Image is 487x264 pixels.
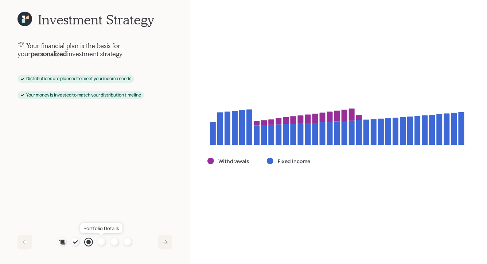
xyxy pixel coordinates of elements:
[38,12,154,27] h1: Investment Strategy
[17,41,172,58] h4: Your financial plan is the basis for your investment strategy
[20,76,131,82] div: Distributions are planned to meet your income needs
[31,50,67,58] b: personalized
[218,158,249,165] label: Withdrawals
[278,158,310,165] label: Fixed Income
[20,92,141,98] div: Your money is invested to match your distribution timeline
